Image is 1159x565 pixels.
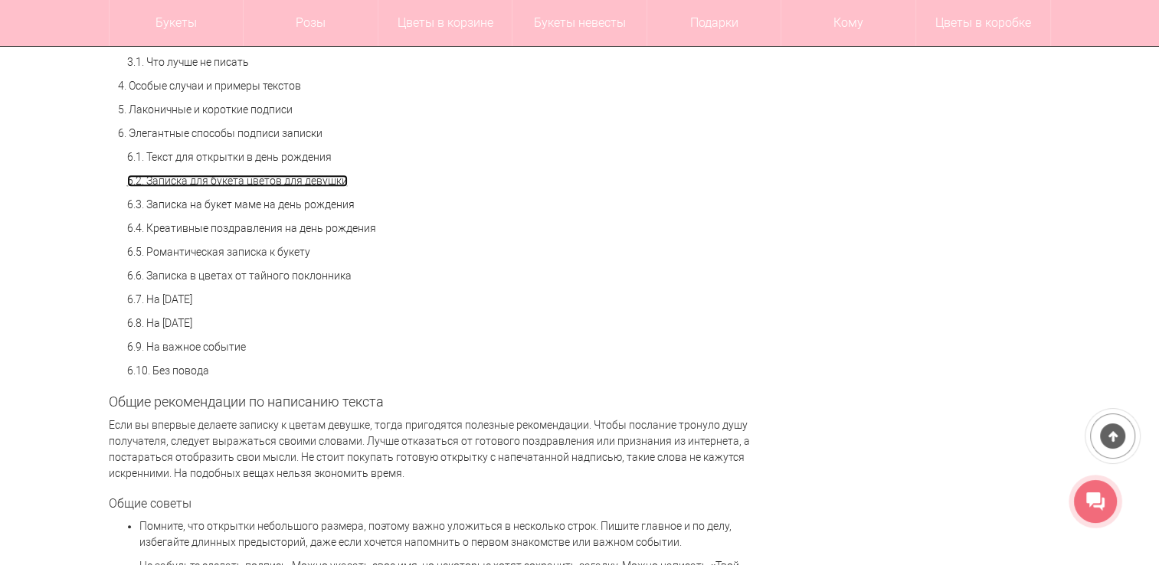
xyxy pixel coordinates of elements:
a: 6.6. Записка в цветах от тайного поклонника [127,269,352,282]
a: 6.4. Креативные поздравления на день рождения [127,222,376,234]
a: 6.5. Романтическая записка к букету [127,246,310,258]
a: 6.3. Записка на букет маме на день рождения [127,198,355,211]
p: Помните, что открытки небольшого размера, поэтому важно уложиться в несколько строк. Пишите главн... [139,518,760,550]
a: 5. Лаконичные и короткие подписи [118,103,293,116]
p: Если вы впервые делаете записку к цветам девушке, тогда пригодятся полезные рекомендации. Чтобы п... [109,417,760,482]
a: 4. Особые случаи и примеры текстов [118,80,301,92]
a: 6.9. На важное событие [127,341,246,353]
a: 6.7. На [DATE] [127,293,192,305]
h3: Общие советы [109,497,760,511]
a: 3.1. Что лучше не писать [127,56,249,68]
a: 6.1. Текст для открытки в день рождения [127,151,332,163]
a: 6.2. Записка для букета цветов для девушки [127,175,348,187]
h2: Общие рекомендации по написанию текста [109,394,760,410]
a: 6.8. На [DATE] [127,317,192,329]
a: 6.10. Без повода [127,364,209,377]
a: 6. Элегантные способы подписи записки [118,127,322,139]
